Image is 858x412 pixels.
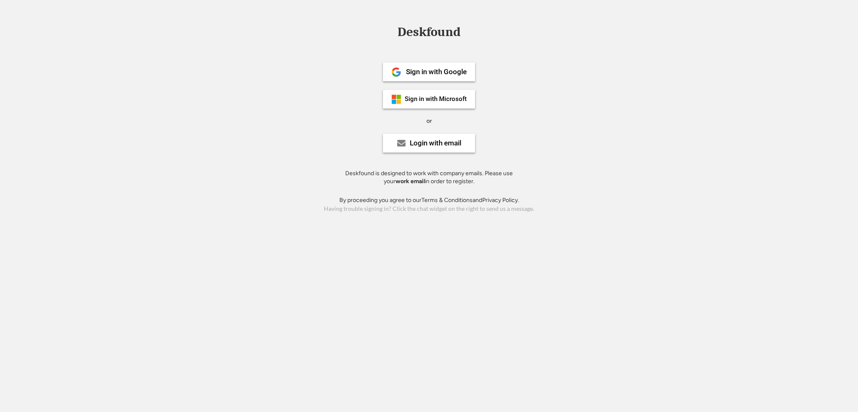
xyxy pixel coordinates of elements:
[339,196,519,205] div: By proceeding you agree to our and
[391,94,401,104] img: ms-symbollockup_mssymbol_19.png
[426,117,432,125] div: or
[421,197,473,204] a: Terms & Conditions
[405,96,467,102] div: Sign in with Microsoft
[391,67,401,77] img: 1024px-Google__G__Logo.svg.png
[395,178,425,185] strong: work email
[482,197,519,204] a: Privacy Policy.
[335,169,523,186] div: Deskfound is designed to work with company emails. Please use your in order to register.
[406,68,467,75] div: Sign in with Google
[393,26,465,39] div: Deskfound
[410,140,461,147] div: Login with email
